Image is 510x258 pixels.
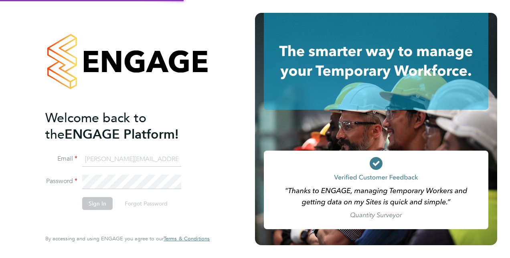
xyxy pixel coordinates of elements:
input: Enter your work email... [82,152,181,167]
span: By accessing and using ENGAGE you agree to our [45,235,210,242]
span: Terms & Conditions [164,235,210,242]
h2: ENGAGE Platform! [45,110,202,143]
button: Forgot Password [118,197,174,210]
button: Sign In [82,197,113,210]
a: Terms & Conditions [164,236,210,242]
span: Welcome back to the [45,110,146,142]
label: Email [45,155,77,163]
label: Password [45,177,77,185]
